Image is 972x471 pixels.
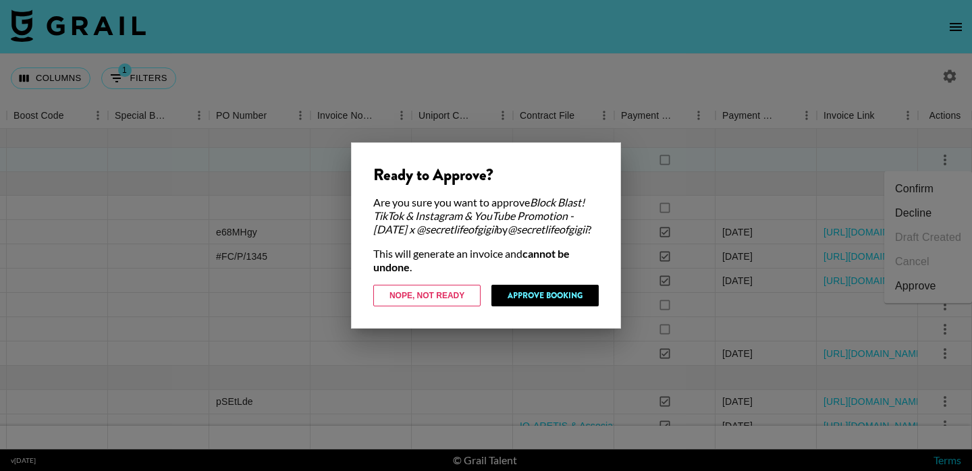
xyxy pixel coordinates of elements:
[508,223,587,235] em: @ secretlifeofgigii
[373,196,599,236] div: Are you sure you want to approve by ?
[373,285,481,306] button: Nope, Not Ready
[373,247,599,274] div: This will generate an invoice and .
[491,285,599,306] button: Approve Booking
[373,165,599,185] div: Ready to Approve?
[373,247,570,273] strong: cannot be undone
[373,196,585,235] em: Block Blast! TikTok & Instagram & YouTube Promotion - [DATE] x @secretlifeofgigii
